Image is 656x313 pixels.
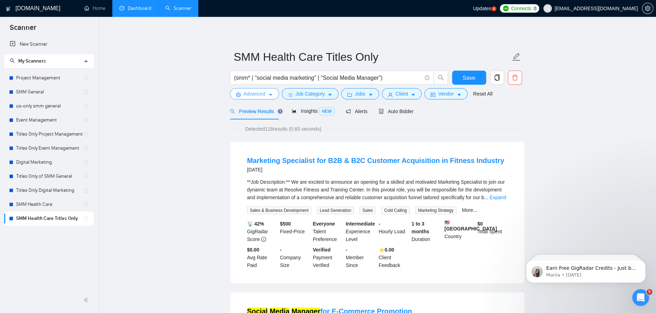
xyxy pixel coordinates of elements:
span: 5 [647,289,652,295]
a: Event Management [16,113,83,127]
span: caret-down [268,92,273,97]
b: $0.00 [247,247,259,253]
span: holder [83,131,89,137]
b: Verified [313,247,331,253]
span: Alerts [346,109,367,114]
li: Event Management [4,113,94,127]
a: Reset All [473,90,492,98]
a: Titles Only Event Management [16,141,83,155]
div: Company Size [278,246,311,269]
div: Tooltip anchor [277,108,283,115]
span: NEW [319,107,334,115]
span: area-chart [292,109,297,113]
span: search [230,109,235,114]
li: Titles Only of SMM General [4,169,94,183]
span: info-circle [425,76,429,80]
span: edit [512,52,521,61]
span: holder [83,216,89,221]
span: Client [396,90,408,98]
span: Save [463,73,475,82]
div: Client Feedback [377,246,410,269]
a: setting [642,6,653,11]
a: us-only smm general [16,99,83,113]
span: holder [83,188,89,193]
b: Intermediate [346,221,375,227]
span: holder [83,174,89,179]
div: Hourly Load [377,220,410,243]
div: GigRadar Score [246,220,279,243]
span: setting [642,6,653,11]
div: Member Since [344,246,377,269]
span: Connects: [511,5,532,12]
span: 0 [534,5,536,12]
a: 5 [491,6,496,11]
span: caret-down [327,92,332,97]
a: searchScanner [165,5,191,11]
a: Expand [490,195,506,200]
span: folder [347,92,352,97]
span: idcard [430,92,435,97]
li: us-only smm general [4,99,94,113]
iframe: Intercom live chat [632,289,649,306]
img: 🇺🇸 [445,220,450,225]
a: SMM General [16,85,83,99]
span: search [434,74,448,81]
a: Titles Only Digital Marketing [16,183,83,197]
a: Titles Only of SMM General [16,169,83,183]
span: delete [508,74,522,81]
a: Project Management [16,71,83,85]
img: upwork-logo.png [503,6,509,11]
div: Avg Rate Paid [246,246,279,269]
span: holder [83,145,89,151]
span: holder [83,202,89,207]
button: search [434,71,448,85]
span: double-left [84,296,91,304]
span: My Scanners [10,58,46,64]
div: **Job Description:** We are excited to announce an opening for a skilled and motivated Marketing ... [247,178,508,201]
button: copy [490,71,504,85]
a: SMM Health Care [16,197,83,211]
span: Scanner [4,22,42,37]
span: Sales & Business Development [247,207,311,214]
a: New Scanner [10,37,88,51]
span: My Scanners [18,58,46,64]
div: Talent Preference [311,220,344,243]
span: search [10,58,15,63]
span: Advanced [244,90,265,98]
b: 📡 42% [247,221,264,227]
span: Jobs [355,90,365,98]
img: logo [6,3,11,14]
div: Experience Level [344,220,377,243]
b: - [280,247,281,253]
a: Marketing Specialist for B2B & B2C Customer Acquisition in Fitness Industry [247,157,504,164]
span: Preview Results [230,109,280,114]
div: [DATE] [247,165,504,174]
span: ... [484,195,488,200]
li: Titles Only Project Management [4,127,94,141]
span: robot [379,109,384,114]
text: 5 [493,7,495,11]
a: dashboardDashboard [119,5,151,11]
b: $ 500 [280,221,291,227]
div: Payment Verified [311,246,344,269]
div: Duration [410,220,443,243]
button: Save [452,71,486,85]
button: userClientcaret-down [382,88,422,99]
span: user [545,6,550,11]
span: holder [83,75,89,81]
input: Search Freelance Jobs... [234,73,422,82]
span: holder [83,117,89,123]
li: Project Management [4,71,94,85]
span: Lead Generation [317,207,354,214]
button: delete [508,71,522,85]
b: Everyone [313,221,335,227]
span: Insights [292,108,334,114]
li: SMM Health Care Titles Only [4,211,94,226]
span: caret-down [457,92,462,97]
button: idcardVendorcaret-down [424,88,467,99]
span: Marketing Strategy [415,207,456,214]
a: SMM Health Care Titles Only [16,211,83,226]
